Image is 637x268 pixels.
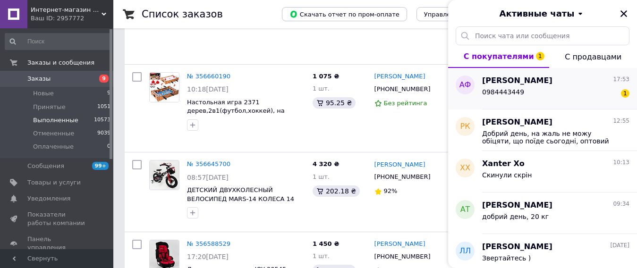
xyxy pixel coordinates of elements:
button: С продавцами [549,45,637,68]
span: Оплаченные [33,142,74,151]
a: № 356588529 [187,240,230,247]
span: Заказы и сообщения [27,59,94,67]
span: [DATE] [610,242,629,250]
span: 99+ [92,162,109,170]
span: 17:20[DATE] [187,253,229,260]
span: [PERSON_NAME] [482,117,552,128]
span: Добрий день, на жаль не можу обіцяти, що поїде сьогодні, оптовий склад, замовлень багато. З запас... [482,130,616,145]
span: Звертайтесь ) [482,254,531,262]
span: С покупателями [464,52,534,61]
div: Ваш ID: 2957772 [31,14,113,23]
span: [PERSON_NAME] [482,200,552,211]
span: ЛЛ [459,246,471,257]
span: Xanter Xo [482,159,525,169]
span: 1051 [97,103,110,111]
h1: Список заказов [142,8,223,20]
span: 08:57[DATE] [187,174,229,181]
a: Фото товару [149,160,179,190]
span: 1 шт. [313,252,330,260]
a: № 356660190 [187,73,230,80]
span: Скачать отчет по пром-оплате [289,10,399,18]
span: Интернет-магазин Dendis [31,6,102,14]
span: 1 [536,52,544,60]
a: № 356645700 [187,160,230,167]
button: АТ[PERSON_NAME]09:34добрий день, 20 кг [448,193,637,234]
div: 95.25 ₴ [313,97,356,109]
div: 202.18 ₴ [313,185,360,197]
span: Заказы [27,75,51,83]
input: Поиск чата или сообщения [456,26,629,45]
span: 9 [99,75,109,83]
a: [PERSON_NAME] [374,72,425,81]
span: Принятые [33,103,66,111]
span: 09:34 [613,200,629,208]
span: 1 450 ₴ [313,240,339,247]
span: Управление статусами [424,11,498,18]
span: Активные чаты [500,8,575,20]
span: [PERSON_NAME] [482,242,552,252]
span: XX [460,163,470,174]
a: [PERSON_NAME] [374,240,425,249]
span: Новые [33,89,54,98]
button: С покупателями1 [448,45,549,68]
span: Уведомления [27,194,70,203]
span: 12:55 [613,117,629,125]
span: 1 [621,89,629,98]
span: 1 шт. [313,173,330,180]
span: 9039 [97,129,110,138]
span: 4 320 ₴ [313,160,339,167]
img: Фото товару [150,73,179,102]
span: АТ [460,204,470,215]
span: 92% [384,187,398,194]
a: [PERSON_NAME] [374,160,425,169]
a: Настольная игра 2371 дерев,2в1(футбол,хоккей), на штангах, 51,2-30,3-в10см, в кор-ке,52-32-7см [187,99,293,132]
button: РК[PERSON_NAME]12:55Добрий день, на жаль не можу обіцяти, що поїде сьогодні, оптовий склад, замов... [448,109,637,151]
a: Фото товару [149,72,179,102]
span: Показатели работы компании [27,210,87,227]
button: XXXanter Xo10:13Скинули скрін [448,151,637,193]
span: добрий день, 20 кг [482,213,549,220]
span: Сообщения [27,162,64,170]
input: Поиск [5,33,111,50]
span: С продавцами [565,52,621,61]
div: [PHONE_NUMBER] [373,83,433,95]
span: 10573 [94,116,110,125]
span: 9 [107,89,110,98]
span: Товары и услуги [27,178,81,187]
span: Отмененные [33,129,74,138]
span: Скинули скрін [482,171,532,179]
span: 10:18[DATE] [187,85,229,93]
span: РК [460,121,470,132]
a: ДЕТСКИЙ ДВУХКОЛЕСНЫЙ ВЕЛОСИПЕД MARS-14 КОЛЕСА 14 ДЮЙМОВ МАГНЕЗИЕВАЯ РАМА ЧЕРНЫЙ [187,186,294,220]
button: АФ[PERSON_NAME]17:5309844434491 [448,68,637,109]
span: 17:53 [613,75,629,84]
span: 0 [107,142,110,151]
button: Скачать отчет по пром-оплате [282,7,407,21]
span: АФ [459,80,471,91]
img: Фото товару [150,160,179,190]
button: Управление статусами [416,7,506,21]
span: 1 075 ₴ [313,73,339,80]
div: [PHONE_NUMBER] [373,251,433,263]
span: Выполненные [33,116,78,125]
button: Активные чаты [475,8,611,20]
span: 0984443449 [482,88,524,96]
span: 10:13 [613,159,629,167]
span: Без рейтинга [384,100,427,107]
span: Панель управления [27,235,87,252]
span: [PERSON_NAME] [482,75,552,86]
div: [PHONE_NUMBER] [373,171,433,183]
span: 1 шт. [313,85,330,92]
button: Закрыть [618,8,629,19]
